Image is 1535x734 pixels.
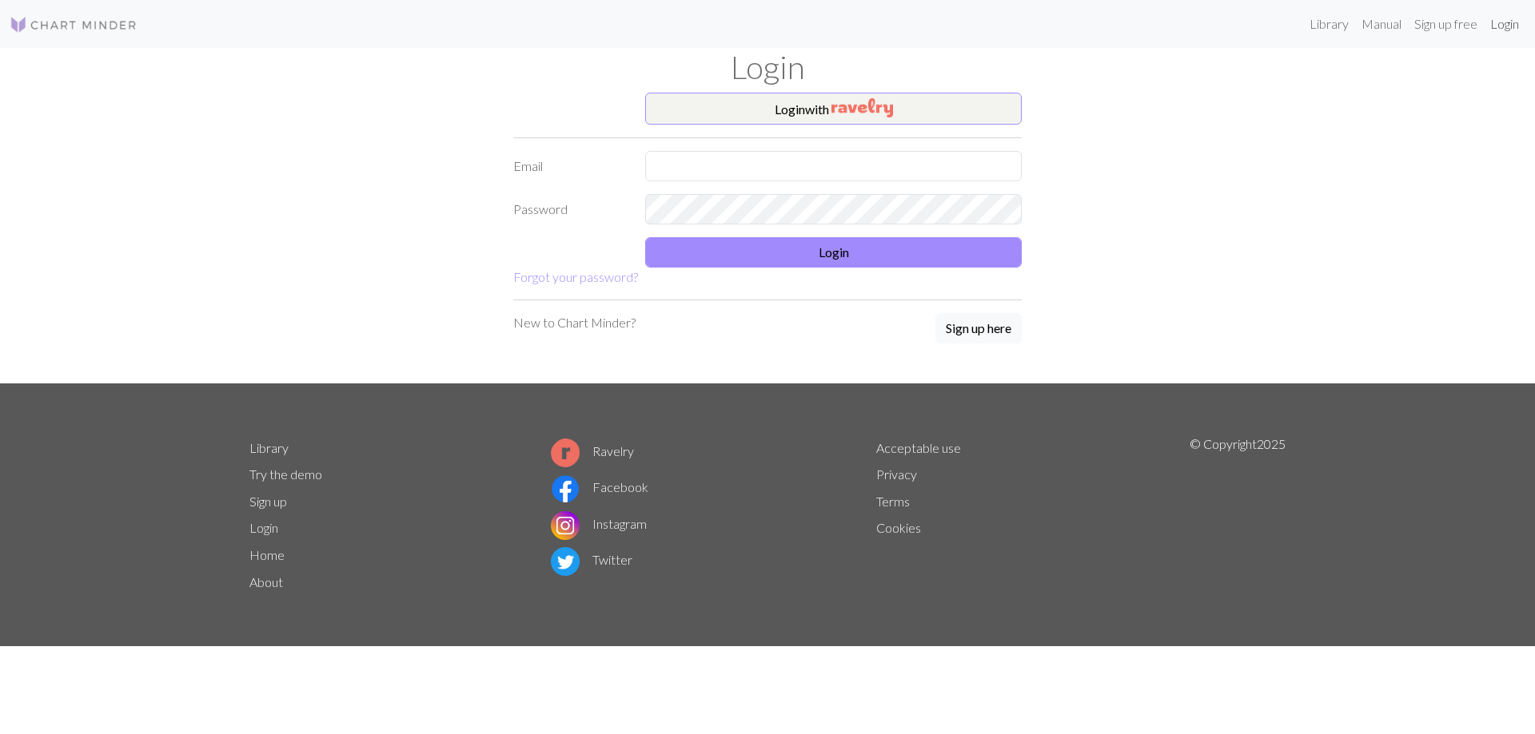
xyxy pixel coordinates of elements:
button: Login [645,237,1022,268]
label: Password [504,194,636,224]
a: Forgot your password? [513,269,638,284]
a: Try the demo [249,466,322,482]
label: Email [504,151,636,181]
a: Terms [876,494,910,509]
a: Login [249,520,278,535]
a: Manual [1355,8,1408,40]
a: Sign up [249,494,287,509]
a: Login [1484,8,1525,40]
a: Sign up free [1408,8,1484,40]
img: Twitter logo [551,547,580,576]
a: Ravelry [551,443,634,458]
img: Ravelry [831,98,893,117]
a: Twitter [551,552,632,567]
img: Logo [10,15,138,34]
img: Instagram logo [551,511,580,540]
a: Acceptable use [876,440,961,455]
a: Facebook [551,479,648,494]
button: Sign up here [935,313,1022,343]
p: New to Chart Minder? [513,313,636,332]
img: Facebook logo [551,474,580,503]
a: Library [1303,8,1355,40]
button: Loginwith [645,93,1022,125]
a: About [249,574,283,589]
a: Sign up here [935,313,1022,345]
a: Privacy [876,466,917,482]
h1: Login [240,48,1295,86]
p: © Copyright 2025 [1190,434,1286,596]
a: Library [249,440,289,455]
a: Home [249,547,285,562]
a: Cookies [876,520,921,535]
a: Instagram [551,516,647,531]
img: Ravelry logo [551,438,580,467]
